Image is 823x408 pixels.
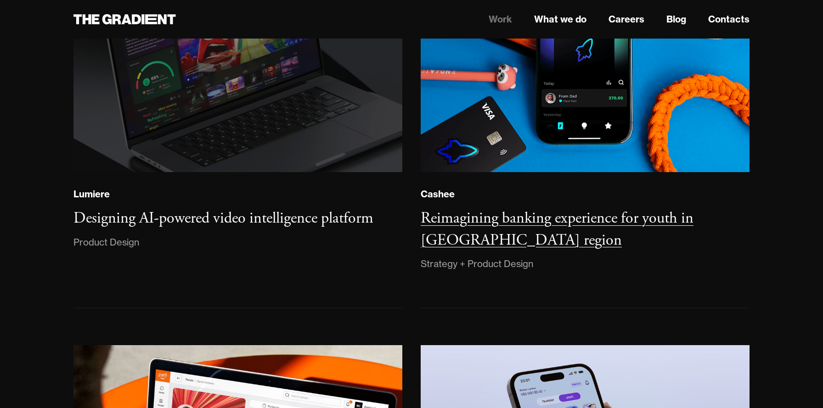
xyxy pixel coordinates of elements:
div: Lumiere [73,188,110,200]
a: What we do [534,12,586,26]
div: Cashee [421,188,455,200]
a: Contacts [708,12,750,26]
div: Product Design [73,235,139,250]
div: Strategy + Product Design [421,257,533,271]
h3: Reimagining banking experience for youth in [GEOGRAPHIC_DATA] region [421,208,693,250]
a: Careers [609,12,644,26]
h3: Designing AI-powered video intelligence platform [73,208,373,228]
a: Work [489,12,512,26]
a: Blog [666,12,686,26]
